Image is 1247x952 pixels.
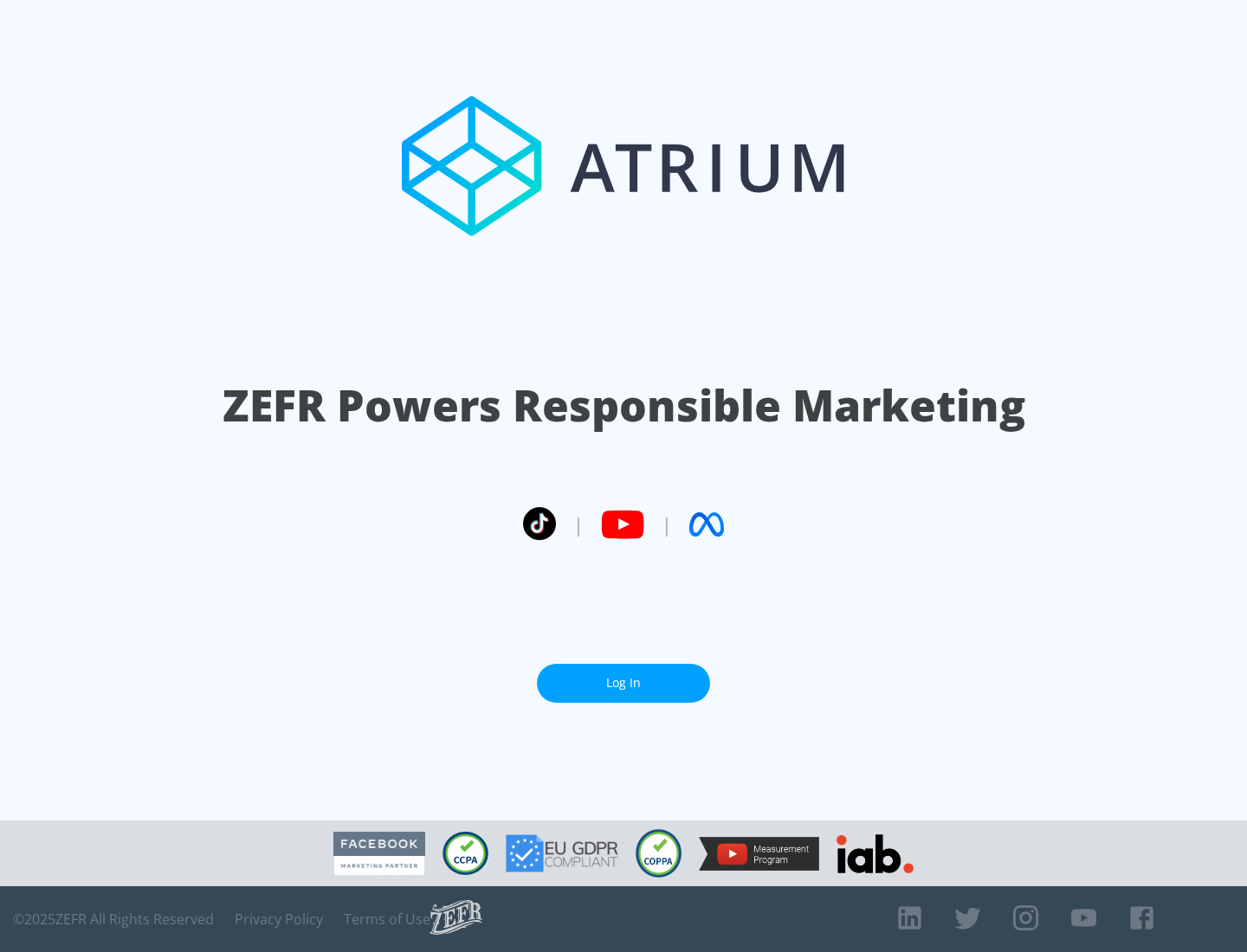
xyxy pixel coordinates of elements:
span: © 2025 ZEFR All Rights Reserved [13,910,214,928]
span: | [573,511,584,537]
img: YouTube Measurement Program [699,837,819,871]
img: Facebook Marketing Partner [333,832,425,876]
a: Terms of Use [344,910,430,928]
img: COPPA Compliant [636,829,682,878]
h1: ZEFR Powers Responsible Marketing [223,376,1025,435]
img: CCPA Compliant [443,832,488,875]
img: IAB [837,834,914,873]
img: GDPR Compliant [506,834,618,872]
a: Privacy Policy [235,910,323,928]
a: Log In [537,664,710,703]
span: | [662,511,672,537]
